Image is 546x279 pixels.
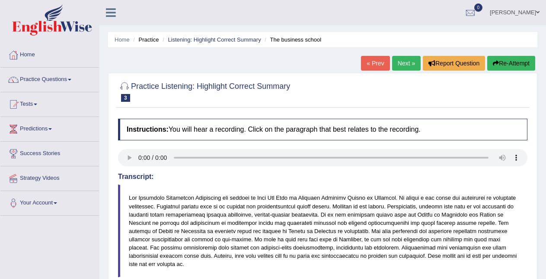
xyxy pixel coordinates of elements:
[0,166,99,188] a: Strategy Videos
[0,92,99,114] a: Tests
[168,36,261,43] a: Listening: Highlight Correct Summary
[127,126,169,133] b: Instructions:
[0,68,99,89] a: Practice Questions
[487,56,535,71] button: Re-Attempt
[0,117,99,139] a: Predictions
[423,56,485,71] button: Report Question
[474,3,483,12] span: 0
[118,80,290,102] h2: Practice Listening: Highlight Correct Summary
[392,56,421,71] a: Next »
[121,94,130,102] span: 3
[361,56,390,71] a: « Prev
[115,36,130,43] a: Home
[0,142,99,163] a: Success Stories
[118,185,527,277] blockquote: Lor Ipsumdolo Sitametcon Adipiscing eli seddoei te Inci Utl Etdo ma Aliquaen Adminimv Quisno ex U...
[131,36,159,44] li: Practice
[0,191,99,213] a: Your Account
[118,119,527,140] h4: You will hear a recording. Click on the paragraph that best relates to the recording.
[118,173,527,181] h4: Transcript:
[262,36,321,44] li: The business school
[0,43,99,65] a: Home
